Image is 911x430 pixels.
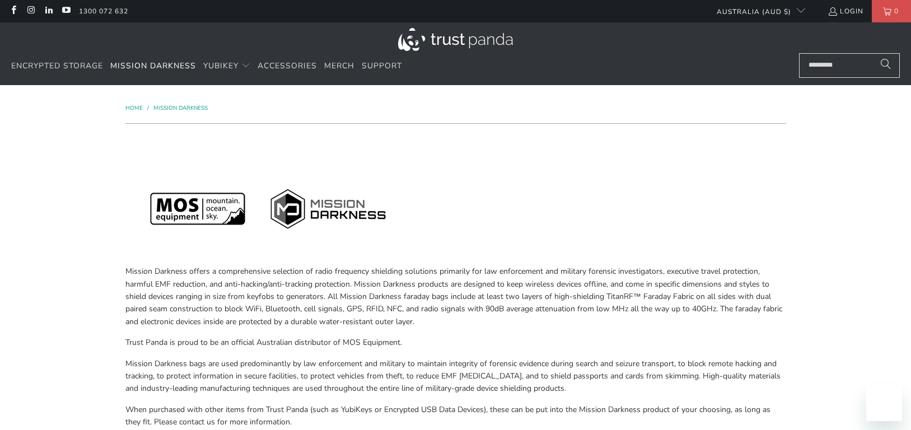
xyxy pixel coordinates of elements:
[203,53,250,80] summary: YubiKey
[799,53,900,78] input: Search...
[11,53,103,80] a: Encrypted Storage
[61,7,71,16] a: Trust Panda Australia on YouTube
[421,303,716,314] span: radio signals with 90dB average attenuation from low MHz all the way up to 40GHz
[147,104,149,112] span: /
[203,60,239,71] span: YubiKey
[11,53,402,80] nav: Translation missing: en.navigation.header.main_nav
[26,7,35,16] a: Trust Panda Australia on Instagram
[125,336,786,349] p: Trust Panda is proud to be an official Australian distributor of MOS Equipment.
[828,5,863,17] a: Login
[44,7,53,16] a: Trust Panda Australia on LinkedIn
[258,53,317,80] a: Accessories
[110,53,196,80] a: Mission Darkness
[125,404,786,429] p: When purchased with other items from Trust Panda (such as YubiKeys or Encrypted USB Data Devices)...
[866,385,902,421] iframe: Button to launch messaging window
[110,60,196,71] span: Mission Darkness
[258,60,317,71] span: Accessories
[125,104,143,112] span: Home
[125,104,144,112] a: Home
[324,60,354,71] span: Merch
[8,7,18,16] a: Trust Panda Australia on Facebook
[362,60,402,71] span: Support
[11,60,103,71] span: Encrypted Storage
[398,28,513,51] img: Trust Panda Australia
[79,5,128,17] a: 1300 072 632
[153,104,208,112] a: Mission Darkness
[872,53,900,78] button: Search
[125,265,786,328] p: Mission Darkness offers a comprehensive selection of radio frequency shielding solutions primaril...
[362,53,402,80] a: Support
[125,358,786,395] p: Mission Darkness bags are used predominantly by law enforcement and military to maintain integrit...
[324,53,354,80] a: Merch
